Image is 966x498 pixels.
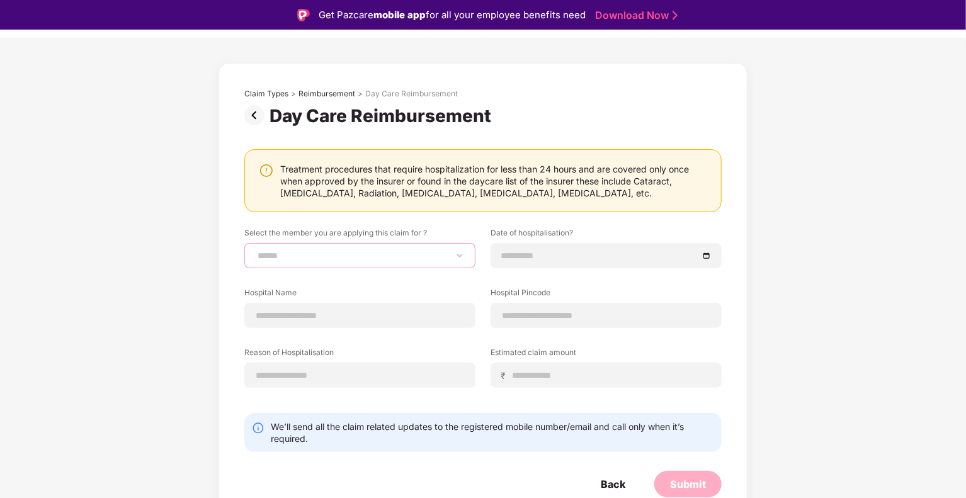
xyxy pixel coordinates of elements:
[670,477,706,491] div: Submit
[491,227,722,243] label: Date of hospitalisation?
[244,105,270,125] img: svg+xml;base64,PHN2ZyBpZD0iUHJldi0zMngzMiIgeG1sbnM9Imh0dHA6Ly93d3cudzMub3JnLzIwMDAvc3ZnIiB3aWR0aD...
[373,9,426,21] strong: mobile app
[244,287,475,303] label: Hospital Name
[491,287,722,303] label: Hospital Pincode
[595,9,674,22] a: Download Now
[319,8,586,23] div: Get Pazcare for all your employee benefits need
[270,105,496,127] div: Day Care Reimbursement
[673,9,678,22] img: Stroke
[280,163,708,199] div: Treatment procedures that require hospitalization for less than 24 hours and are covered only onc...
[298,89,355,99] div: Reimbursement
[601,477,625,491] div: Back
[358,89,363,99] div: >
[297,9,310,21] img: Logo
[252,422,264,434] img: svg+xml;base64,PHN2ZyBpZD0iSW5mby0yMHgyMCIgeG1sbnM9Imh0dHA6Ly93d3cudzMub3JnLzIwMDAvc3ZnIiB3aWR0aD...
[501,370,511,382] span: ₹
[291,89,296,99] div: >
[259,163,274,178] img: svg+xml;base64,PHN2ZyBpZD0iV2FybmluZ18tXzI0eDI0IiBkYXRhLW5hbWU9Ildhcm5pbmcgLSAyNHgyNCIgeG1sbnM9Im...
[244,227,475,243] label: Select the member you are applying this claim for ?
[244,89,288,99] div: Claim Types
[244,347,475,363] label: Reason of Hospitalisation
[491,347,722,363] label: Estimated claim amount
[365,89,458,99] div: Day Care Reimbursement
[271,421,714,444] div: We’ll send all the claim related updates to the registered mobile number/email and call only when...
